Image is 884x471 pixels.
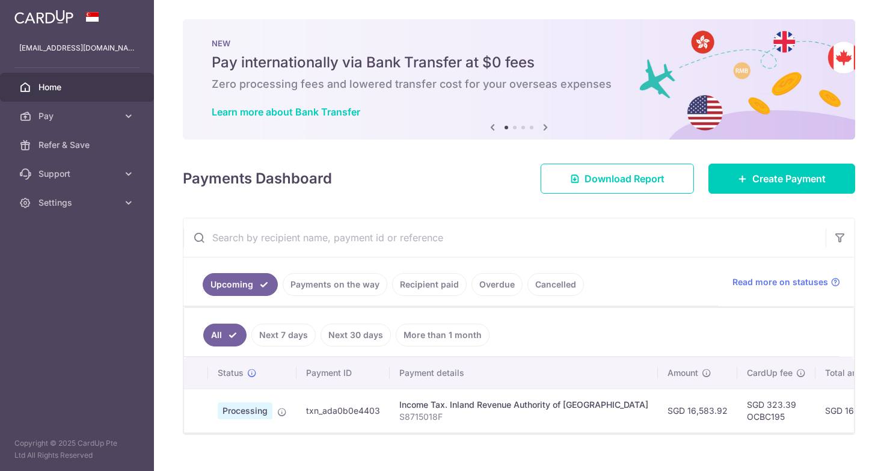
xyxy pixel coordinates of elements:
[212,77,826,91] h6: Zero processing fees and lowered transfer cost for your overseas expenses
[183,19,855,140] img: Bank transfer banner
[283,273,387,296] a: Payments on the way
[399,399,648,411] div: Income Tax. Inland Revenue Authority of [GEOGRAPHIC_DATA]
[183,218,826,257] input: Search by recipient name, payment id or reference
[752,171,826,186] span: Create Payment
[38,168,118,180] span: Support
[203,324,247,346] a: All
[471,273,523,296] a: Overdue
[708,164,855,194] a: Create Payment
[251,324,316,346] a: Next 7 days
[38,139,118,151] span: Refer & Save
[396,324,490,346] a: More than 1 month
[527,273,584,296] a: Cancelled
[212,38,826,48] p: NEW
[668,367,698,379] span: Amount
[38,81,118,93] span: Home
[183,168,332,189] h4: Payments Dashboard
[732,276,840,288] a: Read more on statuses
[737,389,815,433] td: SGD 323.39 OCBC195
[218,367,244,379] span: Status
[38,110,118,122] span: Pay
[399,411,648,423] p: S8715018F
[658,389,737,433] td: SGD 16,583.92
[392,273,467,296] a: Recipient paid
[14,10,73,24] img: CardUp
[19,42,135,54] p: [EMAIL_ADDRESS][DOMAIN_NAME]
[390,357,658,389] th: Payment details
[212,53,826,72] h5: Pay internationally via Bank Transfer at $0 fees
[203,273,278,296] a: Upcoming
[747,367,793,379] span: CardUp fee
[296,389,390,433] td: txn_ada0b0e4403
[296,357,390,389] th: Payment ID
[825,367,865,379] span: Total amt.
[218,402,272,419] span: Processing
[732,276,828,288] span: Read more on statuses
[212,106,360,118] a: Learn more about Bank Transfer
[321,324,391,346] a: Next 30 days
[585,171,665,186] span: Download Report
[541,164,694,194] a: Download Report
[38,197,118,209] span: Settings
